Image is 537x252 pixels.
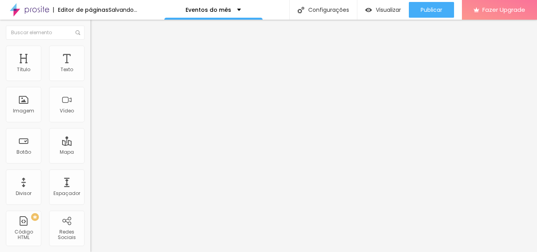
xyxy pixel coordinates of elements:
[482,6,525,13] span: Fazer Upgrade
[17,67,30,72] div: Título
[17,149,31,155] div: Botão
[60,108,74,114] div: Vídeo
[13,108,34,114] div: Imagem
[298,7,304,13] img: Icone
[61,67,73,72] div: Texto
[16,191,31,196] div: Divisor
[357,2,409,18] button: Visualizar
[365,7,372,13] img: view-1.svg
[51,229,82,241] div: Redes Sociais
[6,26,85,40] input: Buscar elemento
[8,229,39,241] div: Código HTML
[53,7,109,13] div: Editor de páginas
[186,7,231,13] p: Eventos do mês
[109,7,137,13] div: Salvando...
[53,191,80,196] div: Espaçador
[60,149,74,155] div: Mapa
[90,20,537,252] iframe: Editor
[421,7,442,13] span: Publicar
[376,7,401,13] span: Visualizar
[409,2,454,18] button: Publicar
[75,30,80,35] img: Icone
